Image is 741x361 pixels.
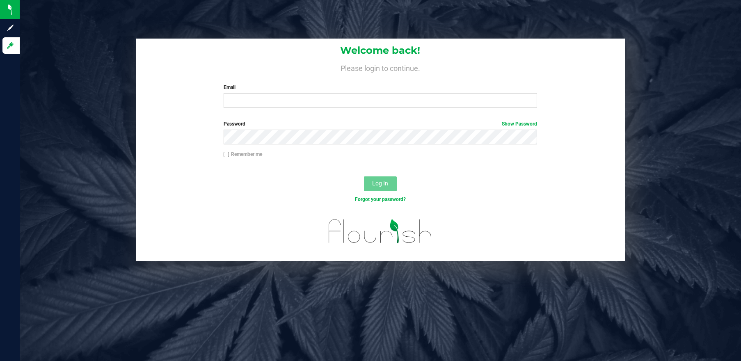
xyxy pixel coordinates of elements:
[319,212,441,251] img: flourish_logo.svg
[355,196,406,202] a: Forgot your password?
[372,180,388,187] span: Log In
[6,24,14,32] inline-svg: Sign up
[136,62,625,72] h4: Please login to continue.
[224,151,262,158] label: Remember me
[502,121,537,127] a: Show Password
[364,176,397,191] button: Log In
[136,45,625,56] h1: Welcome back!
[6,41,14,50] inline-svg: Log in
[224,152,229,158] input: Remember me
[224,121,245,127] span: Password
[224,84,537,91] label: Email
